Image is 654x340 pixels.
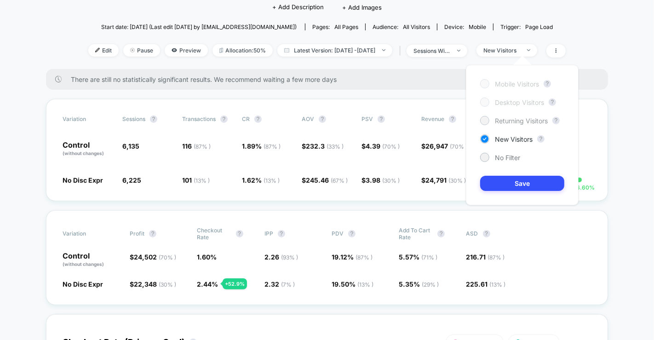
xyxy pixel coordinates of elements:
[71,75,590,83] span: There are still no statistically significant results. We recommend waiting a few more days
[466,280,506,288] span: 225.61
[373,23,430,30] div: Audience:
[544,80,551,87] button: ?
[306,142,344,150] span: 232.3
[366,142,400,150] span: 4.39
[448,177,466,184] span: ( 30 % )
[194,177,210,184] span: ( 13 % )
[527,49,530,51] img: end
[242,142,281,150] span: 1.89 %
[495,117,548,125] span: Returning Visitors
[421,254,437,261] span: ( 71 % )
[399,227,433,241] span: Add To Cart Rate
[422,281,439,288] span: ( 29 % )
[272,3,324,12] span: + Add Description
[399,253,437,261] span: 5.57 %
[488,254,505,261] span: ( 87 % )
[466,253,505,261] span: 216.71
[130,230,144,237] span: Profit
[495,98,544,106] span: Desktop Visitors
[278,230,285,237] button: ?
[382,143,400,150] span: ( 70 % )
[332,253,373,261] span: 19.12 %
[490,281,506,288] span: ( 13 % )
[437,23,493,30] span: Device:
[88,44,119,57] span: Edit
[366,176,400,184] span: 3.98
[95,48,100,52] img: edit
[159,281,176,288] span: ( 30 % )
[302,142,344,150] span: $
[182,142,211,150] span: 116
[469,23,486,30] span: mobile
[130,253,176,261] span: $
[382,177,400,184] span: ( 30 % )
[413,47,450,54] div: sessions with impression
[134,280,176,288] span: 22,348
[500,23,553,30] div: Trigger:
[549,98,556,106] button: ?
[63,280,103,288] span: No Disc Expr
[378,115,385,123] button: ?
[264,177,280,184] span: ( 13 % )
[552,117,560,124] button: ?
[149,230,156,237] button: ?
[63,252,120,268] p: Control
[242,115,250,122] span: CR
[332,230,344,237] span: PDV
[63,176,103,184] span: No Disc Expr
[281,281,295,288] span: ( 7 % )
[361,176,400,184] span: $
[63,141,113,157] p: Control
[212,44,273,57] span: Allocation: 50%
[182,115,216,122] span: Transactions
[537,135,545,143] button: ?
[332,280,373,288] span: 19.50 %
[302,176,348,184] span: $
[130,48,135,52] img: end
[236,230,243,237] button: ?
[242,176,280,184] span: 1.62 %
[165,44,208,57] span: Preview
[450,143,467,150] span: ( 70 % )
[254,115,262,123] button: ?
[361,142,400,150] span: $
[348,230,356,237] button: ?
[223,278,247,289] div: + 52.9 %
[357,281,373,288] span: ( 13 % )
[425,142,467,150] span: 26,947
[327,143,344,150] span: ( 33 % )
[312,23,358,30] div: Pages:
[277,44,392,57] span: Latest Version: [DATE] - [DATE]
[197,227,231,241] span: Checkout Rate
[284,48,289,52] img: calendar
[63,227,113,241] span: Variation
[421,115,444,122] span: Revenue
[122,115,145,122] span: Sessions
[425,176,466,184] span: 24,791
[397,44,407,58] span: |
[421,176,466,184] span: $
[302,115,314,122] span: AOV
[525,23,553,30] span: Page Load
[150,115,157,123] button: ?
[342,4,382,11] span: + Add Images
[331,177,348,184] span: ( 67 % )
[281,254,298,261] span: ( 93 % )
[306,176,348,184] span: 245.46
[219,48,223,53] img: rebalance
[483,230,490,237] button: ?
[334,23,358,30] span: all pages
[361,115,373,122] span: PSV
[63,150,104,156] span: (without changes)
[134,253,176,261] span: 24,502
[437,230,445,237] button: ?
[466,230,478,237] span: ASD
[197,253,217,261] span: 1.60 %
[101,23,297,30] span: Start date: [DATE] (Last edit [DATE] by [EMAIL_ADDRESS][DOMAIN_NAME])
[63,261,104,267] span: (without changes)
[449,115,456,123] button: ?
[403,23,430,30] span: All Visitors
[220,115,228,123] button: ?
[495,135,533,143] span: New Visitors
[319,115,326,123] button: ?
